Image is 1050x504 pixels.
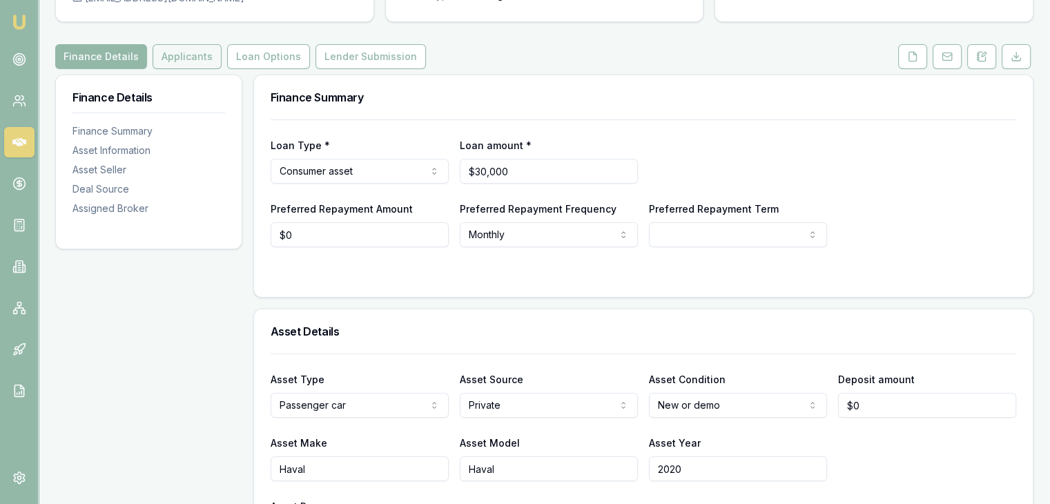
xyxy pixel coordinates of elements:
[72,182,225,196] div: Deal Source
[649,374,726,385] label: Asset Condition
[838,374,915,385] label: Deposit amount
[649,203,779,215] label: Preferred Repayment Term
[271,139,330,151] label: Loan Type *
[315,44,426,69] button: Lender Submission
[72,144,225,157] div: Asset Information
[838,393,1016,418] input: $
[153,44,222,69] button: Applicants
[72,202,225,215] div: Assigned Broker
[11,14,28,30] img: emu-icon-u.png
[460,203,616,215] label: Preferred Repayment Frequency
[271,203,413,215] label: Preferred Repayment Amount
[271,92,1016,103] h3: Finance Summary
[460,374,523,385] label: Asset Source
[227,44,310,69] button: Loan Options
[55,44,147,69] button: Finance Details
[271,326,1016,337] h3: Asset Details
[72,124,225,138] div: Finance Summary
[72,163,225,177] div: Asset Seller
[313,44,429,69] a: Lender Submission
[271,222,449,247] input: $
[55,44,150,69] a: Finance Details
[460,139,532,151] label: Loan amount *
[460,437,520,449] label: Asset Model
[150,44,224,69] a: Applicants
[649,437,701,449] label: Asset Year
[271,437,327,449] label: Asset Make
[460,159,638,184] input: $
[224,44,313,69] a: Loan Options
[271,374,324,385] label: Asset Type
[72,92,225,103] h3: Finance Details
